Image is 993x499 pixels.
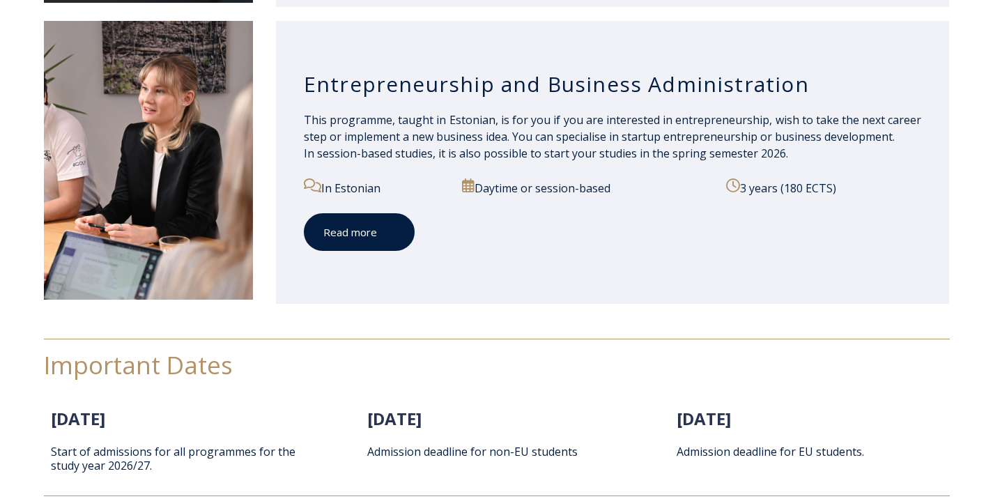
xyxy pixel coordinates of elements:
[44,348,233,381] span: Important Dates
[44,21,253,300] img: Entrepreneurship and Business Administration
[462,178,710,197] p: Daytime or session-based
[304,178,447,197] p: In Estonian
[304,213,415,252] a: Read more
[51,407,105,430] span: [DATE]
[677,407,731,430] span: [DATE]
[51,445,323,473] p: Start of admissions for all programmes for the study year 2026/27.
[304,112,922,161] span: This programme, taught in Estonian, is for you if you are interested in entrepreneurship, wish to...
[677,445,935,459] p: Admission deadline for EU students.
[304,71,922,98] h3: Entrepreneurship and Business Administration
[726,178,921,197] p: 3 years (180 ECTS)
[367,445,626,459] p: Admission deadline for non-EU students
[367,407,422,430] span: [DATE]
